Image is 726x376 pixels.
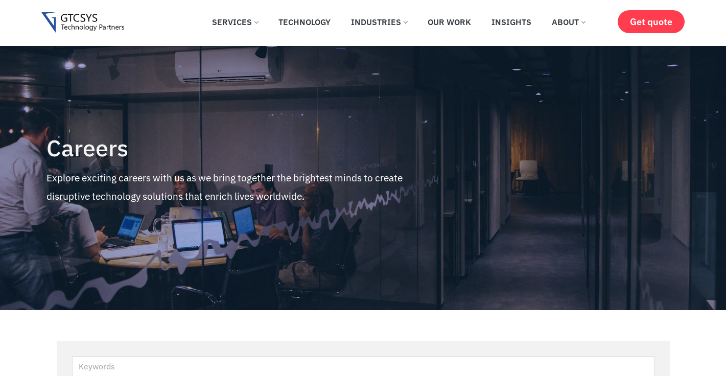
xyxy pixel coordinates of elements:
[46,169,439,205] p: Explore exciting careers with us as we bring together the brightest minds to create disruptive te...
[420,11,479,33] a: Our Work
[630,16,672,27] span: Get quote
[544,11,593,33] a: About
[618,10,685,33] a: Get quote
[343,11,415,33] a: Industries
[41,12,125,33] img: Gtcsys logo
[46,135,439,161] h4: Careers
[271,11,338,33] a: Technology
[484,11,539,33] a: Insights
[204,11,266,33] a: Services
